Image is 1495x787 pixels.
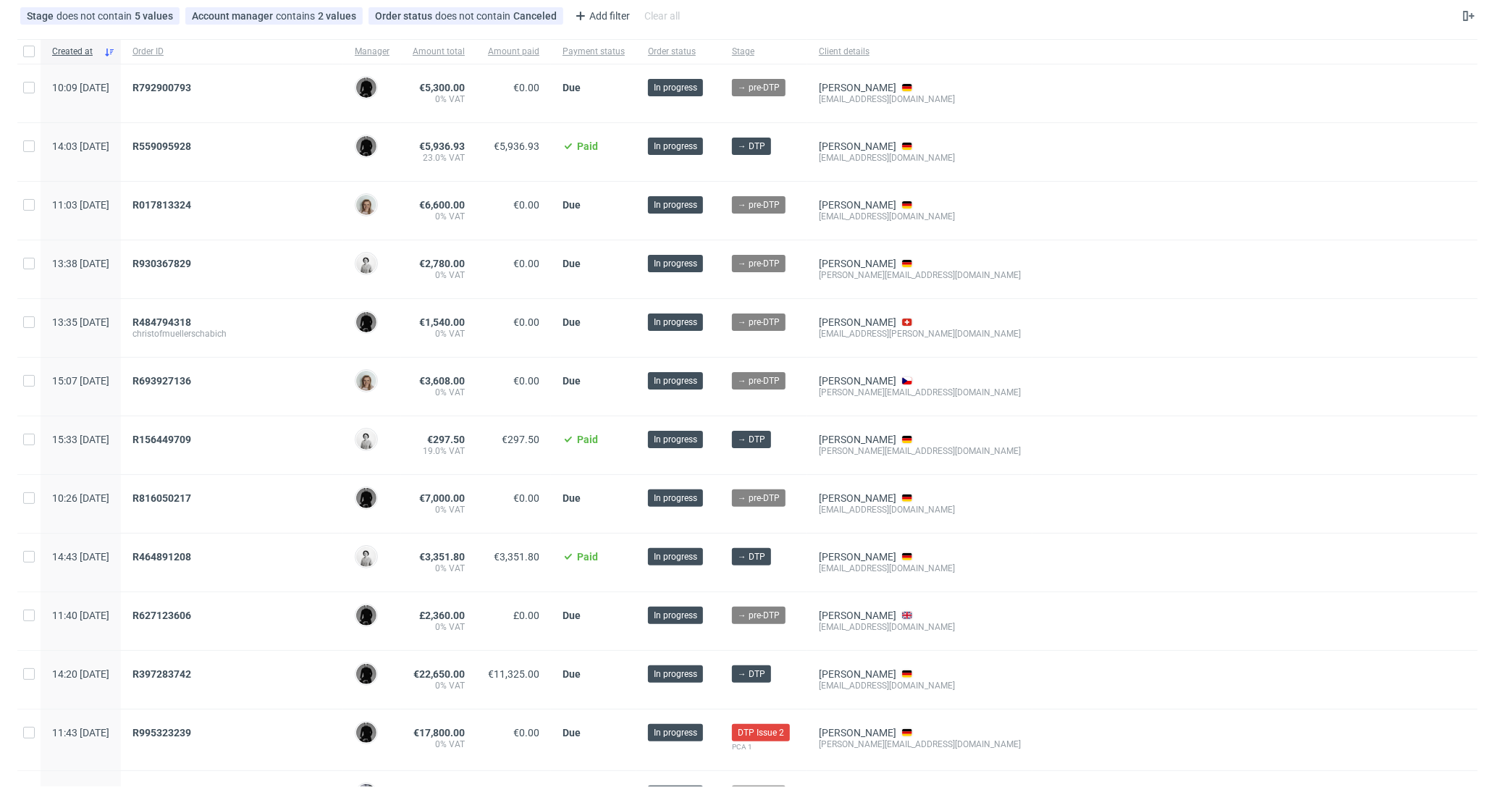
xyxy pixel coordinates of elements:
span: does not contain [435,10,513,22]
a: R397283742 [132,668,194,680]
span: 0% VAT [413,93,465,105]
span: €0.00 [513,316,539,328]
span: Due [563,610,581,621]
span: €2,780.00 [419,258,465,269]
span: R930367829 [132,258,191,269]
span: Client details [819,46,1021,58]
span: Account manager [192,10,276,22]
span: → DTP [738,668,765,681]
span: Due [563,375,581,387]
span: Paid [577,434,598,445]
div: [EMAIL_ADDRESS][DOMAIN_NAME] [819,211,1021,222]
span: In progress [654,198,697,211]
span: In progress [654,374,697,387]
span: £0.00 [513,610,539,621]
span: Order ID [132,46,332,58]
span: €5,300.00 [419,82,465,93]
div: 2 values [318,10,356,22]
span: 0% VAT [413,269,465,281]
div: Add filter [569,4,633,28]
img: Monika Poźniak [356,195,376,215]
span: €22,650.00 [413,668,465,680]
img: Dudek Mariola [356,429,376,450]
span: In progress [654,609,697,622]
img: Monika Poźniak [356,371,376,391]
span: €0.00 [513,199,539,211]
span: €1,540.00 [419,316,465,328]
span: 0% VAT [413,328,465,340]
span: → pre-DTP [738,198,780,211]
span: 0% VAT [413,563,465,574]
span: €6,600.00 [419,199,465,211]
span: Created at [52,46,98,58]
span: £2,360.00 [419,610,465,621]
span: 13:35 [DATE] [52,316,109,328]
span: In progress [654,140,697,153]
span: R627123606 [132,610,191,621]
span: Stage [27,10,56,22]
span: 0% VAT [413,738,465,750]
span: R792900793 [132,82,191,93]
span: Order status [648,46,709,58]
a: R484794318 [132,316,194,328]
span: Payment status [563,46,625,58]
a: R693927136 [132,375,194,387]
span: 15:07 [DATE] [52,375,109,387]
div: Clear all [641,6,683,26]
img: Dudek Mariola [356,253,376,274]
a: R627123606 [132,610,194,621]
a: R464891208 [132,551,194,563]
div: [EMAIL_ADDRESS][DOMAIN_NAME] [819,504,1021,515]
div: [EMAIL_ADDRESS][DOMAIN_NAME] [819,563,1021,574]
span: €0.00 [513,82,539,93]
span: €297.50 [502,434,539,445]
span: Paid [577,551,598,563]
span: €7,000.00 [419,492,465,504]
span: → DTP [738,140,765,153]
span: €297.50 [427,434,465,445]
span: 0% VAT [413,504,465,515]
a: R559095928 [132,140,194,152]
span: DTP Issue 2 [738,726,784,739]
span: Order status [375,10,435,22]
img: Dawid Urbanowicz [356,312,376,332]
span: 10:26 [DATE] [52,492,109,504]
span: Due [563,199,581,211]
a: [PERSON_NAME] [819,140,896,152]
span: In progress [654,668,697,681]
img: Dawid Urbanowicz [356,488,376,508]
div: [EMAIL_ADDRESS][PERSON_NAME][DOMAIN_NAME] [819,328,1021,340]
span: → DTP [738,550,765,563]
a: [PERSON_NAME] [819,258,896,269]
a: R995323239 [132,727,194,738]
span: €5,936.93 [419,140,465,152]
span: In progress [654,726,697,739]
span: → pre-DTP [738,609,780,622]
span: Paid [577,140,598,152]
img: Dudek Mariola [356,547,376,567]
a: [PERSON_NAME] [819,727,896,738]
span: 14:43 [DATE] [52,551,109,563]
span: 11:40 [DATE] [52,610,109,621]
span: R995323239 [132,727,191,738]
span: R484794318 [132,316,191,328]
span: €17,800.00 [413,727,465,738]
span: R017813324 [132,199,191,211]
img: Dawid Urbanowicz [356,664,376,684]
a: [PERSON_NAME] [819,610,896,621]
span: → pre-DTP [738,492,780,505]
span: 13:38 [DATE] [52,258,109,269]
span: R464891208 [132,551,191,563]
span: 19.0% VAT [413,445,465,457]
span: R397283742 [132,668,191,680]
div: [EMAIL_ADDRESS][DOMAIN_NAME] [819,152,1021,164]
span: → pre-DTP [738,374,780,387]
span: R156449709 [132,434,191,445]
a: R930367829 [132,258,194,269]
a: [PERSON_NAME] [819,668,896,680]
span: christofmuellerschabich [132,328,332,340]
div: [PERSON_NAME][EMAIL_ADDRESS][DOMAIN_NAME] [819,387,1021,398]
div: [PERSON_NAME][EMAIL_ADDRESS][DOMAIN_NAME] [819,738,1021,750]
span: 10:09 [DATE] [52,82,109,93]
span: 14:03 [DATE] [52,140,109,152]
